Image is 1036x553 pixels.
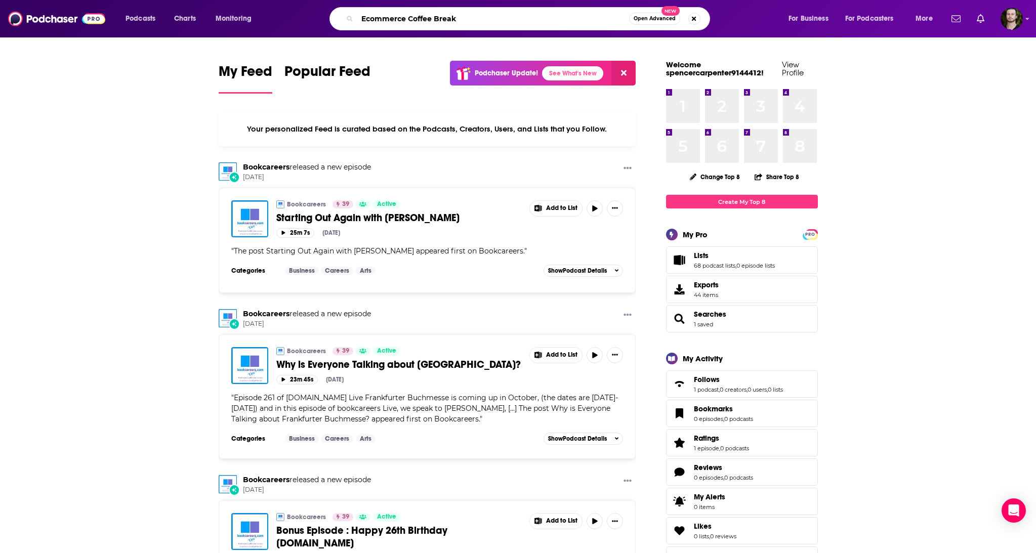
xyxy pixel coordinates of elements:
a: See What's New [542,66,603,80]
a: Follows [670,377,690,391]
span: Exports [694,280,719,289]
span: Add to List [546,204,577,212]
a: 68 podcast lists [694,262,735,269]
span: 39 [342,346,349,356]
a: Bookmarks [694,404,753,413]
span: Reviews [694,463,722,472]
a: Business [285,435,319,443]
a: Bookcareers [243,309,289,318]
div: [DATE] [322,229,340,236]
a: Active [373,513,400,521]
a: Why is Everyone Talking about [GEOGRAPHIC_DATA]? [276,358,522,371]
span: Searches [666,305,818,332]
button: Show More Button [530,514,583,529]
a: Show notifications dropdown [973,10,988,27]
a: Bookcareers [219,162,237,181]
button: Share Top 8 [754,167,800,187]
a: Bookcareers [287,200,326,208]
span: , [747,386,748,393]
button: Show More Button [619,162,636,175]
span: Lists [666,246,818,274]
span: Likes [666,517,818,544]
span: For Podcasters [845,12,894,26]
a: Popular Feed [284,63,370,94]
span: The post Starting Out Again with [PERSON_NAME] appeared first on Bookcareers. [234,246,524,256]
span: Popular Feed [284,63,370,86]
button: open menu [839,11,908,27]
span: Follows [694,375,720,384]
span: Logged in as OutlierAudio [1001,8,1023,30]
button: Show More Button [607,200,623,217]
button: Open AdvancedNew [629,13,680,25]
a: 0 episodes [694,474,723,481]
div: Search podcasts, credits, & more... [339,7,720,30]
a: Follows [694,375,783,384]
div: New Episode [229,484,240,495]
span: 44 items [694,291,719,299]
a: Active [373,200,400,208]
h3: released a new episode [243,475,371,485]
a: Ratings [670,436,690,450]
div: Open Intercom Messenger [1002,498,1026,523]
a: View Profile [782,60,804,77]
span: Bookmarks [694,404,733,413]
button: Show More Button [530,348,583,363]
a: Arts [356,435,376,443]
a: Business [285,267,319,275]
button: 25m 7s [276,228,314,238]
button: Show More Button [530,201,583,216]
button: 23m 45s [276,375,318,385]
span: Show Podcast Details [548,267,607,274]
a: 1 episode [694,445,719,452]
a: Likes [694,522,736,531]
button: ShowPodcast Details [544,265,624,277]
p: Podchaser Update! [475,69,538,77]
a: Welcome spencercarpenter9144412! [666,60,764,77]
a: My Feed [219,63,272,94]
a: Show notifications dropdown [947,10,965,27]
img: Bookcareers [276,347,284,355]
a: 0 episode lists [736,262,775,269]
a: PRO [804,230,816,238]
div: Your personalized Feed is curated based on the Podcasts, Creators, Users, and Lists that you Follow. [219,112,636,146]
button: open menu [209,11,265,27]
img: Bookcareers [219,309,237,327]
a: Likes [670,524,690,538]
img: Podchaser - Follow, Share and Rate Podcasts [8,9,105,28]
span: " " [231,393,618,423]
span: Episode 261 of [DOMAIN_NAME] Live Frankfurter Buchmesse is coming up in October, (the dates are [... [231,393,618,423]
a: 0 reviews [710,533,736,540]
img: User Profile [1001,8,1023,30]
span: Ratings [694,434,719,443]
img: Bookcareers [219,475,237,493]
a: Bookcareers [276,513,284,521]
img: Bookcareers [276,200,284,208]
div: [DATE] [326,376,344,383]
span: Bonus Episode : Happy 26th Birthday [DOMAIN_NAME] [276,524,447,549]
a: Starting Out Again with [PERSON_NAME] [276,211,522,224]
span: Starting Out Again with [PERSON_NAME] [276,211,460,224]
span: [DATE] [243,320,371,328]
span: My Alerts [694,492,725,501]
img: Bonus Episode : Happy 26th Birthday bookcareers.com [231,513,268,550]
span: , [723,474,724,481]
span: For Business [789,12,828,26]
span: [DATE] [243,173,371,182]
span: Likes [694,522,712,531]
span: Monitoring [216,12,252,26]
h3: released a new episode [243,162,371,172]
a: Bonus Episode : Happy 26th Birthday [DOMAIN_NAME] [276,524,522,549]
span: Active [377,199,396,209]
img: Why is Everyone Talking about Frankfurt? [231,347,268,384]
span: Open Advanced [634,16,676,21]
div: My Pro [683,230,708,239]
span: , [767,386,768,393]
a: Bookcareers [243,475,289,484]
a: 39 [333,200,353,208]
